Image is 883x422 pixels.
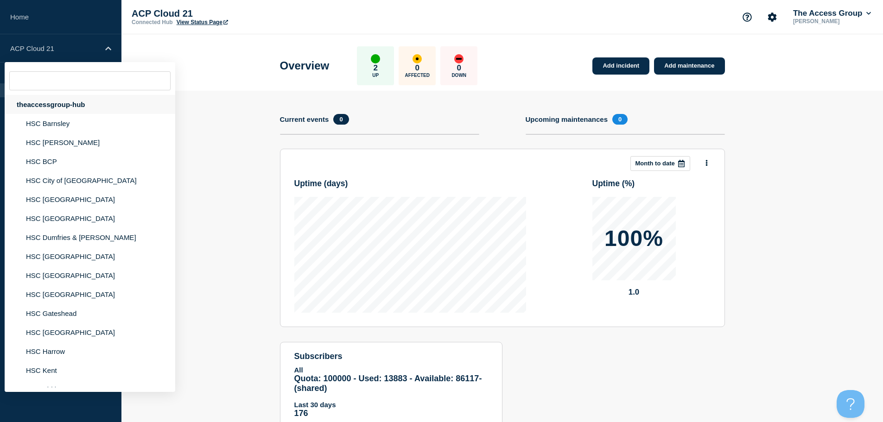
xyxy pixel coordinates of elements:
p: Month to date [635,160,675,167]
p: Affected [405,73,430,78]
p: Connected Hub [132,19,173,25]
h4: Upcoming maintenances [526,115,608,123]
span: 0 [612,114,628,125]
li: HSC [PERSON_NAME] [5,133,175,152]
p: 100% [604,227,663,250]
li: HSC [GEOGRAPHIC_DATA] [5,323,175,342]
button: Month to date [630,156,690,171]
li: HSC [GEOGRAPHIC_DATA] [5,190,175,209]
p: Down [451,73,466,78]
p: 0 [415,63,419,73]
h3: Uptime ( days ) [294,179,526,189]
li: HSC City of [GEOGRAPHIC_DATA] [5,171,175,190]
li: HSC [GEOGRAPHIC_DATA] [5,285,175,304]
li: HSC Barnsley [5,114,175,133]
p: 2 [374,63,378,73]
li: HSC [GEOGRAPHIC_DATA] [5,209,175,228]
h1: Overview [280,59,330,72]
div: down [454,54,464,63]
p: [PERSON_NAME] [791,18,873,25]
a: Add incident [592,57,649,75]
li: HSC Kent [5,361,175,380]
p: All [294,366,488,374]
li: HSC Kirklees [5,380,175,399]
p: Last 30 days [294,401,488,409]
button: Account settings [762,7,782,27]
li: HSC [GEOGRAPHIC_DATA] [5,247,175,266]
li: HSC [GEOGRAPHIC_DATA] [5,266,175,285]
p: 1.0 [592,288,676,297]
button: The Access Group [791,9,873,18]
p: ACP Cloud 21 [10,44,99,52]
span: 0 [333,114,349,125]
p: ACP Cloud 21 [132,8,317,19]
iframe: Help Scout Beacon - Open [837,390,864,418]
p: 0 [457,63,461,73]
h3: Uptime ( % ) [592,179,711,189]
a: View Status Page [177,19,228,25]
button: Support [737,7,757,27]
h4: subscribers [294,352,488,361]
h4: Current events [280,115,329,123]
a: Add maintenance [654,57,724,75]
li: HSC Gateshead [5,304,175,323]
span: Quota: 100000 - Used: 13883 - Available: 86117 - (shared) [294,374,482,393]
p: 176 [294,409,488,418]
div: up [371,54,380,63]
div: theaccessgroup-hub [5,95,175,114]
li: HSC BCP [5,152,175,171]
p: Up [372,73,379,78]
div: affected [413,54,422,63]
li: HSC Harrow [5,342,175,361]
li: HSC Dumfries & [PERSON_NAME] [5,228,175,247]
